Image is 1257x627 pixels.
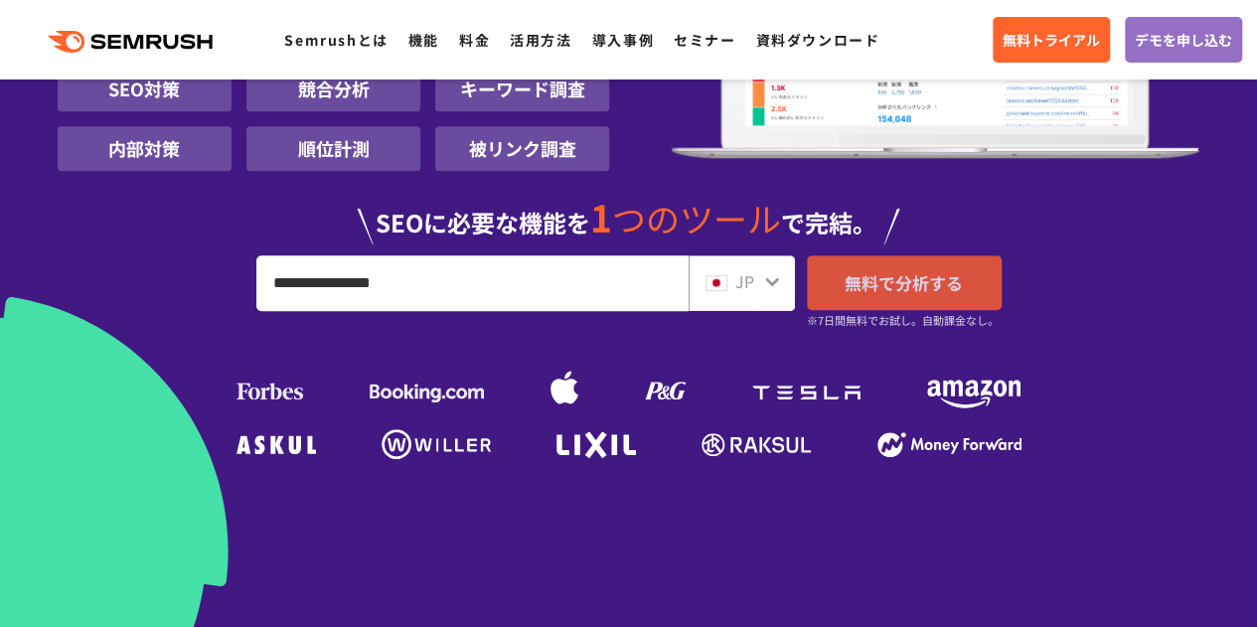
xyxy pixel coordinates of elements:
span: 1 [590,190,612,243]
a: 無料で分析する [807,255,1002,310]
span: デモを申し込む [1135,29,1232,51]
a: 資料ダウンロード [755,30,879,50]
li: SEO対策 [58,67,232,111]
li: 競合分析 [246,67,420,111]
a: 導入事例 [592,30,654,50]
span: 無料で分析する [845,270,963,295]
a: Semrushとは [284,30,388,50]
a: 料金 [459,30,490,50]
a: デモを申し込む [1125,17,1242,63]
span: JP [735,269,754,293]
input: URL、キーワードを入力してください [257,256,688,310]
a: セミナー [674,30,735,50]
a: 無料トライアル [993,17,1110,63]
span: 無料トライアル [1003,29,1100,51]
li: 順位計測 [246,126,420,171]
li: 内部対策 [58,126,232,171]
small: ※7日間無料でお試し。自動課金なし。 [807,311,999,330]
div: SEOに必要な機能を [58,179,1200,244]
li: キーワード調査 [435,67,609,111]
a: 機能 [408,30,439,50]
span: つのツール [612,194,781,242]
li: 被リンク調査 [435,126,609,171]
a: 活用方法 [510,30,571,50]
span: で完結。 [781,205,876,239]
